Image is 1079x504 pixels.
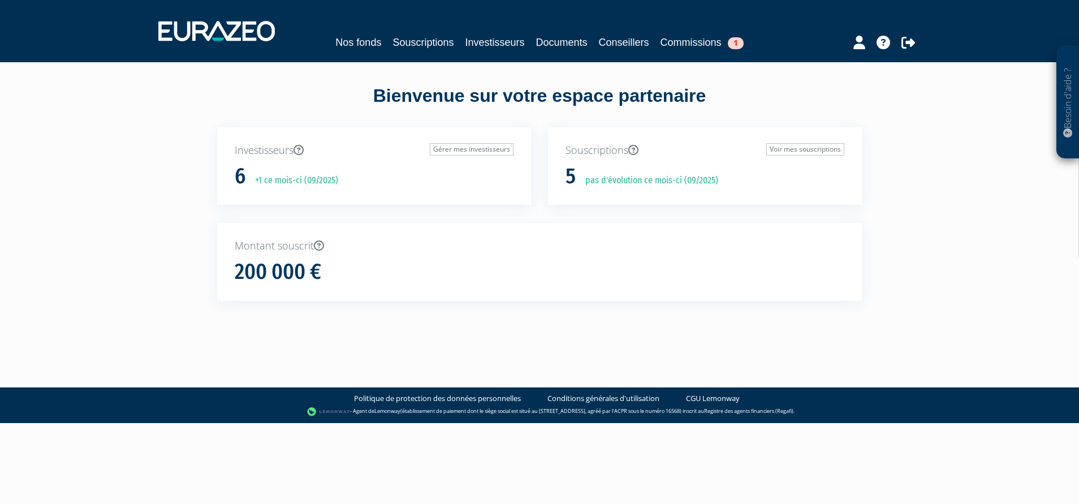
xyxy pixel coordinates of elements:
a: CGU Lemonway [686,393,740,404]
div: Bienvenue sur votre espace partenaire [209,83,870,127]
span: 1 [728,37,744,49]
a: Documents [536,35,588,50]
img: 1732889491-logotype_eurazeo_blanc_rvb.png [158,21,275,41]
a: Souscriptions [392,35,454,50]
p: pas d'évolution ce mois-ci (09/2025) [577,174,718,187]
a: Conseillers [599,35,649,50]
a: Registre des agents financiers (Regafi) [704,407,793,415]
p: Besoin d'aide ? [1061,51,1074,153]
a: Conditions générales d'utilisation [547,393,659,404]
h1: 200 000 € [235,260,321,284]
p: Souscriptions [566,143,844,158]
div: - Agent de (établissement de paiement dont le siège social est situé au [STREET_ADDRESS], agréé p... [11,406,1068,417]
a: Lemonway [374,407,400,415]
p: Investisseurs [235,143,513,158]
a: Voir mes souscriptions [766,143,844,156]
p: Montant souscrit [235,239,844,253]
a: Investisseurs [465,35,524,50]
img: logo-lemonway.png [307,406,351,417]
a: Politique de protection des données personnelles [354,393,521,404]
a: Nos fonds [335,35,381,50]
h1: 6 [235,165,245,188]
h1: 5 [566,165,576,188]
a: Gérer mes investisseurs [430,143,513,156]
p: +1 ce mois-ci (09/2025) [247,174,338,187]
a: Commissions1 [661,35,744,50]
